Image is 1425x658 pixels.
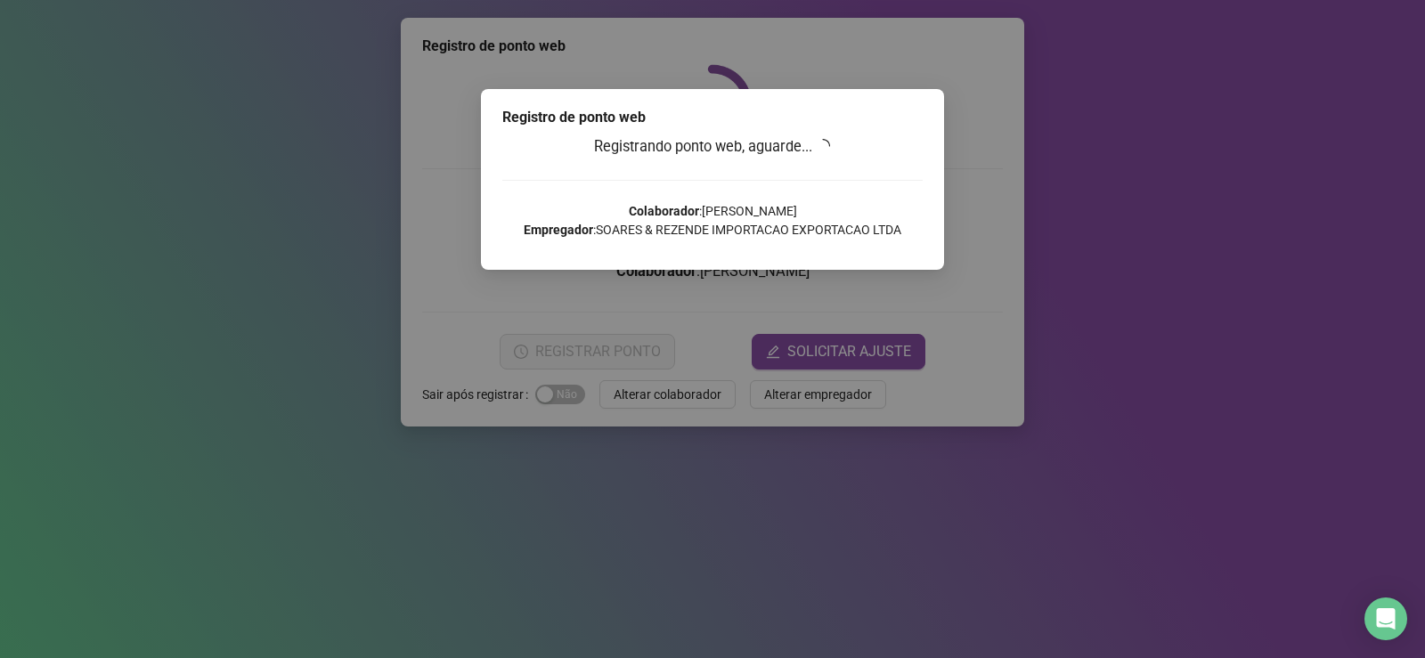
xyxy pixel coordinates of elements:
[814,137,833,156] span: loading
[502,107,923,128] div: Registro de ponto web
[1364,597,1407,640] div: Open Intercom Messenger
[629,204,699,218] strong: Colaborador
[524,223,593,237] strong: Empregador
[502,202,923,240] p: : [PERSON_NAME] : SOARES & REZENDE IMPORTACAO EXPORTACAO LTDA
[502,135,923,158] h3: Registrando ponto web, aguarde...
